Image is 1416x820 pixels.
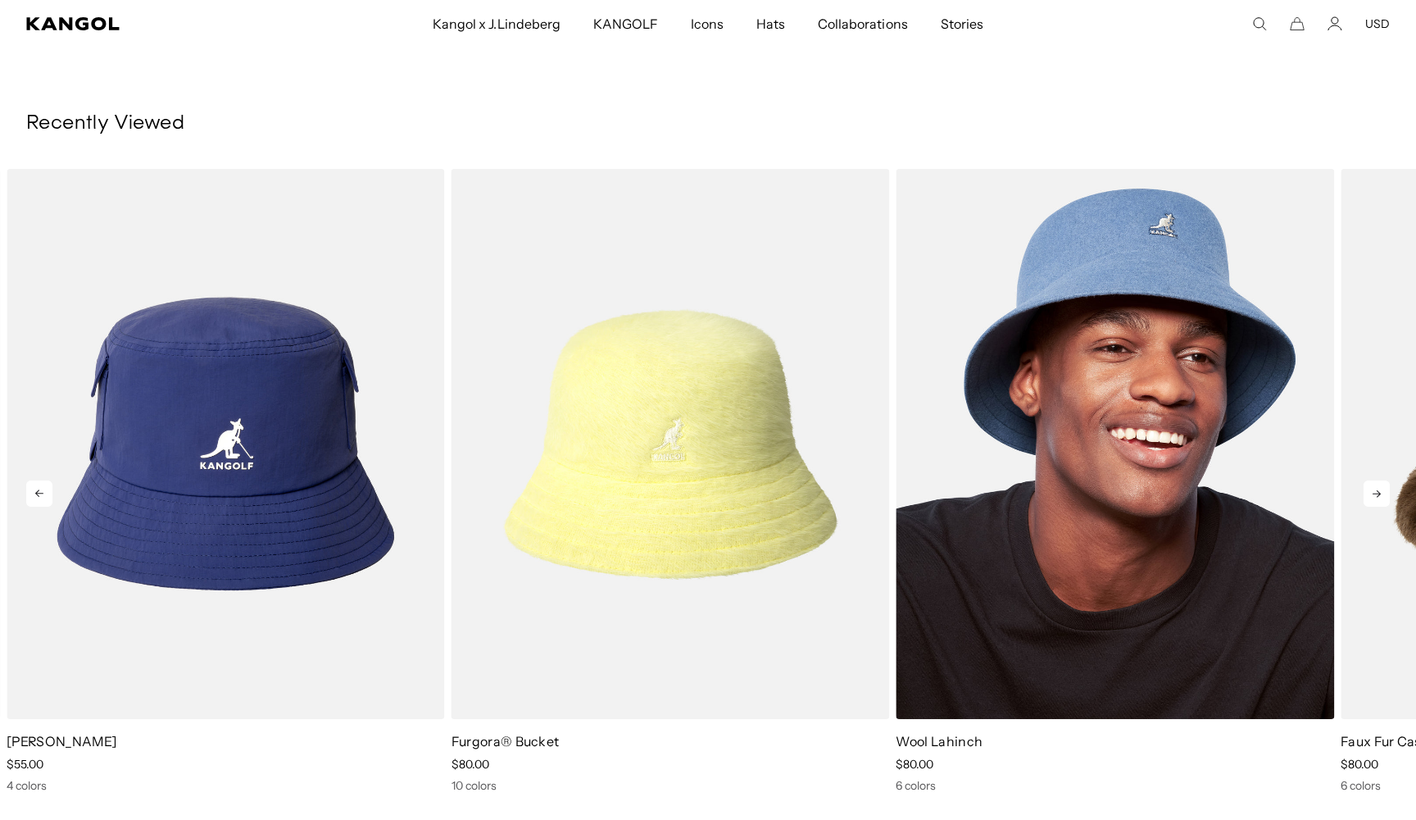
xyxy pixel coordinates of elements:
[452,733,560,749] a: Furgora® Bucket
[7,778,445,793] div: 4 colors
[7,733,116,749] a: [PERSON_NAME]
[1327,16,1342,31] a: Account
[452,169,890,719] img: Furgora® Bucket
[7,169,445,719] img: Kangolf Lahinch
[1252,16,1267,31] summary: Search here
[452,757,489,772] span: $80.00
[889,169,1334,793] div: 4 of 4
[896,733,983,749] a: Wool Lahinch
[896,778,1334,793] div: 6 colors
[7,757,43,772] span: $55.00
[452,778,890,793] div: 10 colors
[896,169,1334,719] img: Wool Lahinch
[1365,16,1390,31] button: USD
[26,112,1390,136] h3: Recently Viewed
[896,757,933,772] span: $80.00
[1290,16,1305,31] button: Cart
[26,17,286,30] a: Kangol
[1341,757,1378,772] span: $80.00
[445,169,890,793] div: 3 of 4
